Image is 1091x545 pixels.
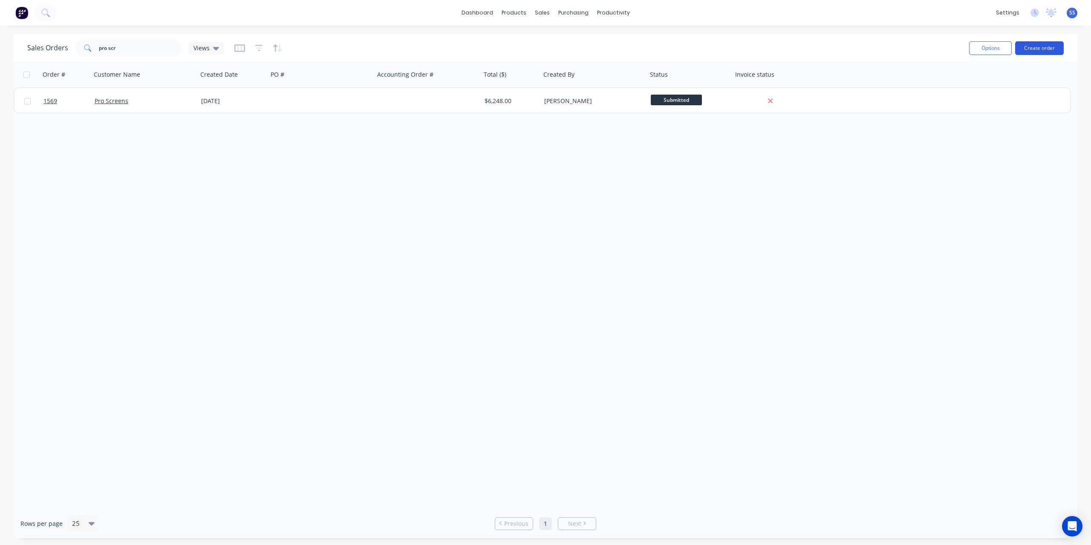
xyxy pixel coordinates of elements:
[544,97,639,105] div: [PERSON_NAME]
[1069,9,1075,17] span: SS
[650,70,668,79] div: Status
[99,40,182,57] input: Search...
[95,97,128,105] a: Pro Screens
[497,6,531,19] div: products
[193,43,210,52] span: Views
[43,88,95,114] a: 1569
[495,519,533,528] a: Previous page
[992,6,1024,19] div: settings
[15,6,28,19] img: Factory
[271,70,284,79] div: PO #
[969,41,1012,55] button: Options
[485,97,535,105] div: $6,248.00
[457,6,497,19] a: dashboard
[539,517,552,530] a: Page 1 is your current page
[531,6,554,19] div: sales
[558,519,596,528] a: Next page
[20,519,63,528] span: Rows per page
[201,97,265,105] div: [DATE]
[94,70,140,79] div: Customer Name
[377,70,433,79] div: Accounting Order #
[43,70,65,79] div: Order #
[43,97,57,105] span: 1569
[484,70,506,79] div: Total ($)
[1015,41,1064,55] button: Create order
[200,70,238,79] div: Created Date
[651,95,702,105] span: Submitted
[735,70,774,79] div: Invoice status
[1062,516,1082,536] div: Open Intercom Messenger
[504,519,528,528] span: Previous
[593,6,634,19] div: productivity
[568,519,581,528] span: Next
[27,44,68,52] h1: Sales Orders
[543,70,574,79] div: Created By
[554,6,593,19] div: purchasing
[491,517,600,530] ul: Pagination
